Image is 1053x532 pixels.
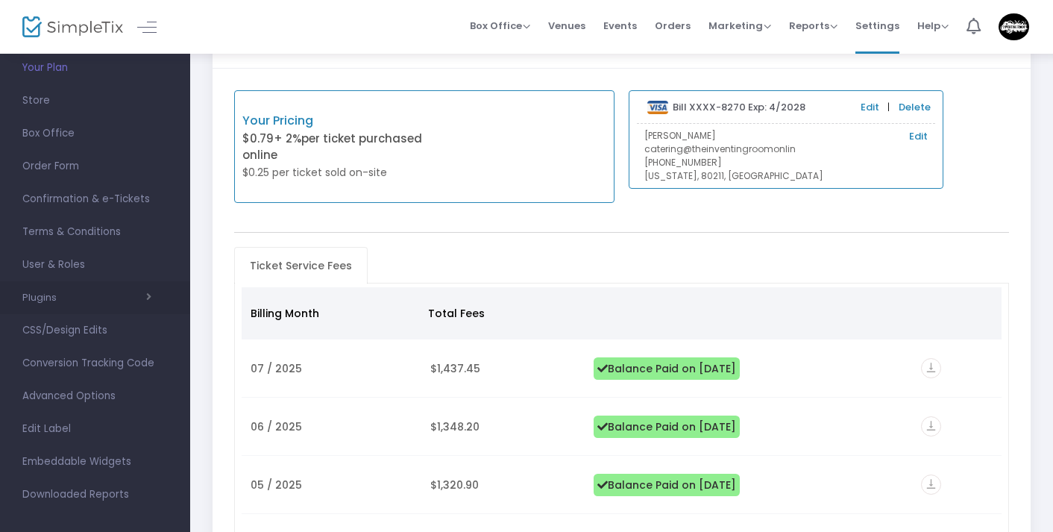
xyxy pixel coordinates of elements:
[22,91,168,110] span: Store
[789,19,837,33] span: Reports
[708,19,771,33] span: Marketing
[22,157,168,176] span: Order Form
[22,452,168,472] span: Embeddable Widgets
[274,131,301,146] span: + 2%
[22,222,168,242] span: Terms & Conditions
[644,129,928,143] p: [PERSON_NAME]
[921,416,941,436] i: vertical_align_bottom
[22,321,168,340] span: CSS/Design Edits
[855,7,899,45] span: Settings
[917,19,949,33] span: Help
[242,287,419,339] th: Billing Month
[921,363,941,378] a: vertical_align_bottom
[909,129,928,144] a: Edit
[647,101,669,114] img: visa.png
[644,156,928,169] p: [PHONE_NUMBER]
[921,421,941,436] a: vertical_align_bottom
[242,165,424,181] p: $0.25 per ticket sold on-site
[22,485,168,504] span: Downloaded Reports
[22,387,168,406] span: Advanced Options
[242,131,424,164] p: $0.79 per ticket purchased online
[921,479,941,494] a: vertical_align_bottom
[419,287,581,339] th: Total Fees
[22,354,168,373] span: Conversion Tracking Code
[594,416,740,438] span: Balance Paid on [DATE]
[594,357,740,380] span: Balance Paid on [DATE]
[430,361,480,376] span: $1,437.45
[603,7,637,45] span: Events
[430,419,480,434] span: $1,348.20
[470,19,530,33] span: Box Office
[22,190,168,209] span: Confirmation & e-Tickets
[594,474,740,496] span: Balance Paid on [DATE]
[242,112,424,130] p: Your Pricing
[241,254,361,278] span: Ticket Service Fees
[22,292,151,304] button: Plugins
[22,58,168,78] span: Your Plan
[644,169,928,183] p: [US_STATE], 80211, [GEOGRAPHIC_DATA]
[430,478,479,492] span: $1,320.90
[884,100,893,115] span: |
[22,255,168,275] span: User & Roles
[22,124,168,143] span: Box Office
[921,358,941,378] i: vertical_align_bottom
[22,419,168,439] span: Edit Label
[921,475,941,495] i: vertical_align_bottom
[251,478,302,492] span: 05 / 2025
[861,100,879,115] a: Edit
[548,7,585,45] span: Venues
[644,143,928,156] p: catering@theinventingroomonlin
[251,419,302,434] span: 06 / 2025
[655,7,691,45] span: Orders
[673,100,805,114] b: Bill XXXX-8270 Exp: 4/2028
[251,361,302,376] span: 07 / 2025
[899,100,931,115] a: Delete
